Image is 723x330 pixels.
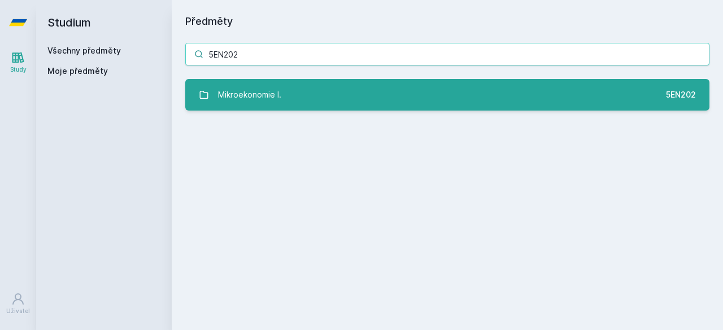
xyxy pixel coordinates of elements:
[185,43,709,65] input: Název nebo ident předmětu…
[2,287,34,321] a: Uživatel
[47,46,121,55] a: Všechny předměty
[185,79,709,111] a: Mikroekonomie I. 5EN202
[10,65,27,74] div: Study
[218,83,281,106] div: Mikroekonomie I.
[2,45,34,80] a: Study
[185,14,709,29] h1: Předměty
[47,65,108,77] span: Moje předměty
[6,307,30,315] div: Uživatel
[666,89,696,100] div: 5EN202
